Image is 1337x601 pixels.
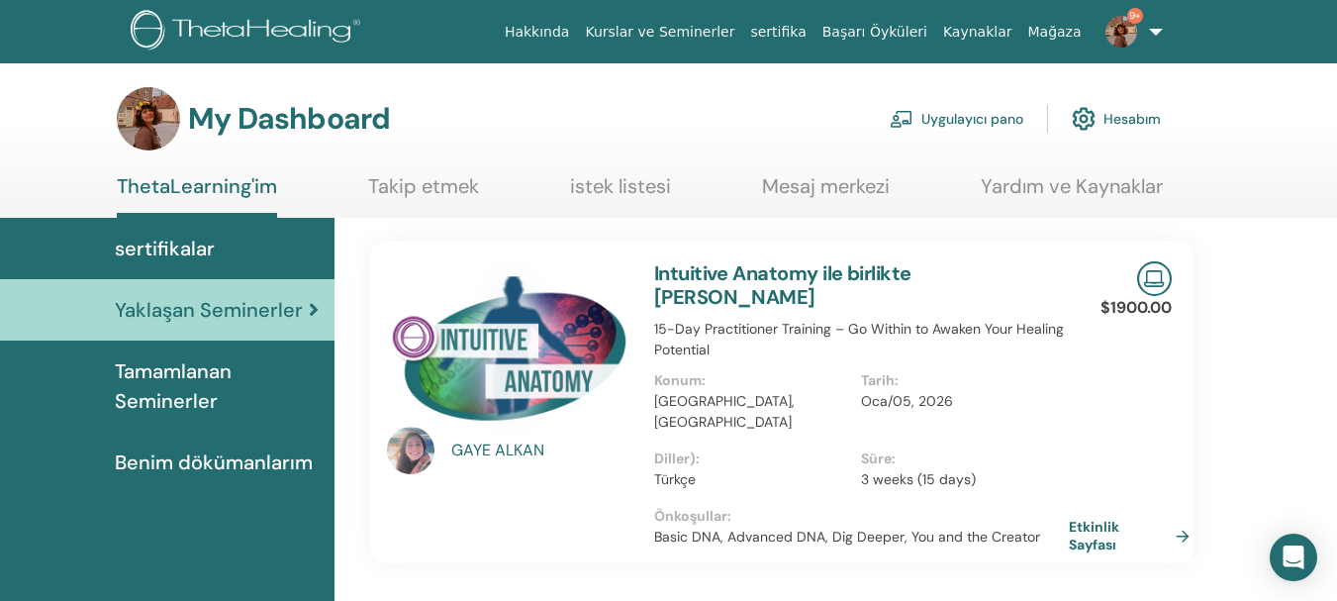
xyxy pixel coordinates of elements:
[115,448,313,477] span: Benim dökümanlarım
[654,449,850,469] p: Diller) :
[115,295,303,325] span: Yaklaşan Seminerler
[654,260,911,310] a: Intuitive Anatomy ile birlikte [PERSON_NAME]
[115,234,215,263] span: sertifikalar
[654,370,850,391] p: Konum :
[387,261,630,433] img: Intuitive Anatomy
[387,427,434,474] img: default.jpg
[1072,97,1161,141] a: Hesabım
[654,319,1069,360] p: 15-Day Practitioner Training – Go Within to Awaken Your Healing Potential
[451,439,634,462] a: GAYE ALKAN
[935,14,1020,50] a: Kaynaklar
[861,469,1057,490] p: 3 weeks (15 days)
[1105,16,1137,48] img: default.jpg
[861,391,1057,412] p: Oca/05, 2026
[115,356,319,416] span: Tamamlanan Seminerler
[890,97,1023,141] a: Uygulayıcı pano
[1072,102,1096,136] img: cog.svg
[577,14,742,50] a: Kurslar ve Seminerler
[861,370,1057,391] p: Tarih :
[814,14,935,50] a: Başarı Öyküleri
[1019,14,1089,50] a: Mağaza
[654,527,1069,548] p: Basic DNA, Advanced DNA, Dig Deeper, You and the Creator
[762,174,890,213] a: Mesaj merkezi
[117,87,180,150] img: default.jpg
[654,469,850,490] p: Türkçe
[981,174,1163,213] a: Yardım ve Kaynaklar
[1069,518,1197,553] a: Etkinlik Sayfası
[654,391,850,433] p: [GEOGRAPHIC_DATA], [GEOGRAPHIC_DATA]
[188,101,390,137] h3: My Dashboard
[1127,8,1143,24] span: 9+
[131,10,367,54] img: logo.png
[654,506,1069,527] p: Önkoşullar :
[1270,534,1317,581] div: Open Intercom Messenger
[368,174,479,213] a: Takip etmek
[861,449,1057,469] p: Süre :
[742,14,813,50] a: sertifika
[1137,261,1172,296] img: Live Online Seminar
[570,174,671,213] a: istek listesi
[497,14,578,50] a: Hakkında
[890,110,913,128] img: chalkboard-teacher.svg
[117,174,277,218] a: ThetaLearning'im
[1100,296,1172,320] p: $1900.00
